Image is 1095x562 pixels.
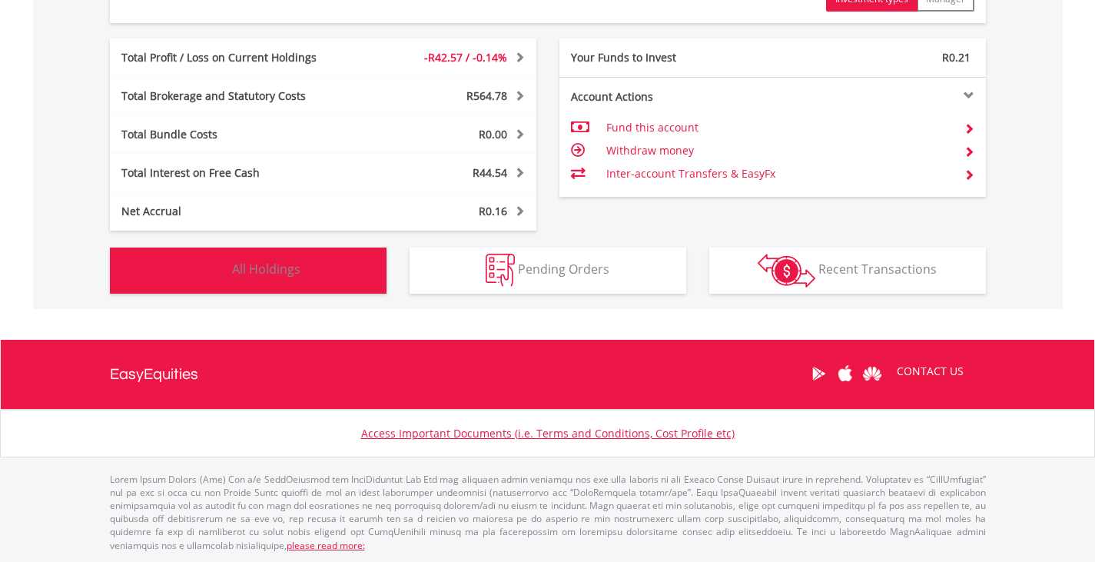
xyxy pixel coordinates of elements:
[110,165,359,181] div: Total Interest on Free Cash
[942,50,971,65] span: R0.21
[805,350,832,397] a: Google Play
[559,89,773,105] div: Account Actions
[758,254,815,288] img: transactions-zar-wht.png
[410,248,686,294] button: Pending Orders
[486,254,515,287] img: pending_instructions-wht.png
[110,248,387,294] button: All Holdings
[361,426,735,441] a: Access Important Documents (i.e. Terms and Conditions, Cost Profile etc)
[559,50,773,65] div: Your Funds to Invest
[196,254,229,287] img: holdings-wht.png
[466,88,507,103] span: R564.78
[859,350,886,397] a: Huawei
[479,204,507,218] span: R0.16
[287,539,365,552] a: please read more:
[424,50,507,65] span: -R42.57 / -0.14%
[832,350,859,397] a: Apple
[606,162,951,185] td: Inter-account Transfers & EasyFx
[518,261,609,278] span: Pending Orders
[709,248,986,294] button: Recent Transactions
[110,340,198,409] a: EasyEquities
[606,116,951,139] td: Fund this account
[606,139,951,162] td: Withdraw money
[110,50,359,65] div: Total Profit / Loss on Current Holdings
[886,350,974,393] a: CONTACT US
[110,88,359,104] div: Total Brokerage and Statutory Costs
[479,127,507,141] span: R0.00
[473,165,507,180] span: R44.54
[110,473,986,552] p: Lorem Ipsum Dolors (Ame) Con a/e SeddOeiusmod tem InciDiduntut Lab Etd mag aliquaen admin veniamq...
[110,204,359,219] div: Net Accrual
[110,127,359,142] div: Total Bundle Costs
[232,261,300,278] span: All Holdings
[818,261,937,278] span: Recent Transactions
